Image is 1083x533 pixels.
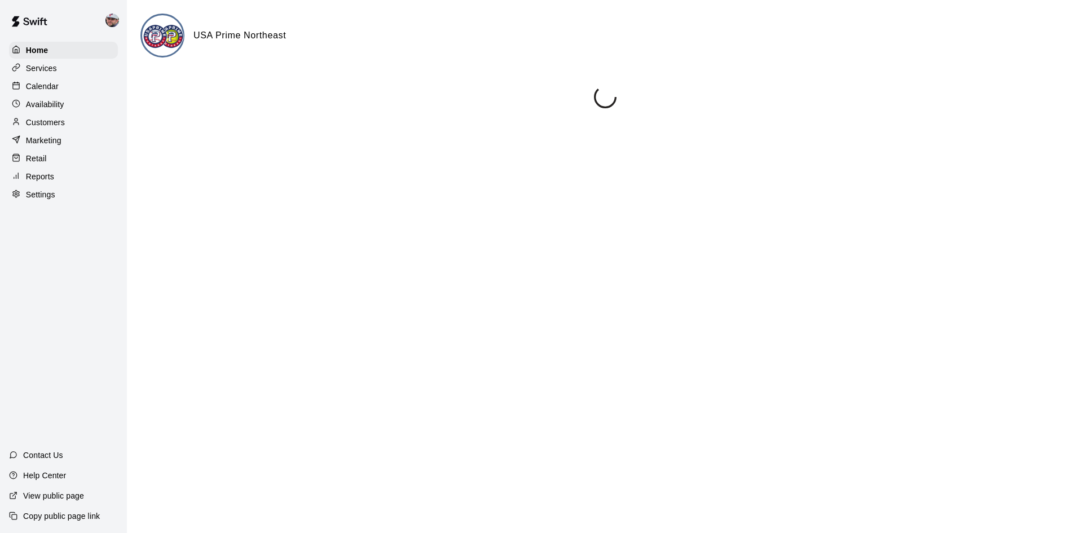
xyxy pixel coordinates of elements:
p: Calendar [26,81,59,92]
a: Marketing [9,132,118,149]
a: Reports [9,168,118,185]
p: Help Center [23,470,66,481]
p: Copy public page link [23,510,100,522]
img: USA Prime Northeast logo [142,15,184,58]
div: Alec Silverman [103,9,127,32]
p: Contact Us [23,450,63,461]
a: Home [9,42,118,59]
p: Customers [26,117,65,128]
a: Customers [9,114,118,131]
a: Calendar [9,78,118,95]
p: Marketing [26,135,61,146]
img: Alec Silverman [105,14,119,27]
p: Services [26,63,57,74]
p: Home [26,45,49,56]
a: Availability [9,96,118,113]
a: Retail [9,150,118,167]
a: Settings [9,186,118,203]
h6: USA Prime Northeast [193,28,286,43]
p: Availability [26,99,64,110]
p: View public page [23,490,84,501]
a: Services [9,60,118,77]
p: Settings [26,189,55,200]
p: Retail [26,153,47,164]
p: Reports [26,171,54,182]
